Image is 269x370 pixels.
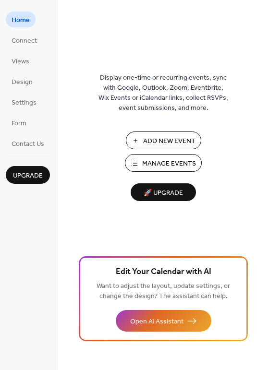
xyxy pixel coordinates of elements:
span: Want to adjust the layout, update settings, or change the design? The assistant can help. [97,280,230,303]
span: Views [12,57,29,67]
span: Design [12,77,33,87]
button: 🚀 Upgrade [131,183,196,201]
button: Upgrade [6,166,50,184]
a: Contact Us [6,135,50,151]
span: Manage Events [142,159,196,169]
button: Manage Events [125,154,202,172]
span: Connect [12,36,37,46]
span: Display one-time or recurring events, sync with Google, Outlook, Zoom, Eventbrite, Wix Events or ... [98,73,228,113]
span: Edit Your Calendar with AI [116,265,211,279]
a: Form [6,115,32,131]
a: Settings [6,94,42,110]
span: Add New Event [143,136,196,146]
span: Home [12,15,30,25]
span: Form [12,119,26,129]
span: 🚀 Upgrade [136,187,190,200]
span: Settings [12,98,37,108]
span: Contact Us [12,139,44,149]
a: Connect [6,32,43,48]
a: Design [6,73,38,89]
span: Open AI Assistant [130,317,183,327]
a: Views [6,53,35,69]
span: Upgrade [13,171,43,181]
a: Home [6,12,36,27]
button: Add New Event [126,131,201,149]
button: Open AI Assistant [116,310,211,332]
